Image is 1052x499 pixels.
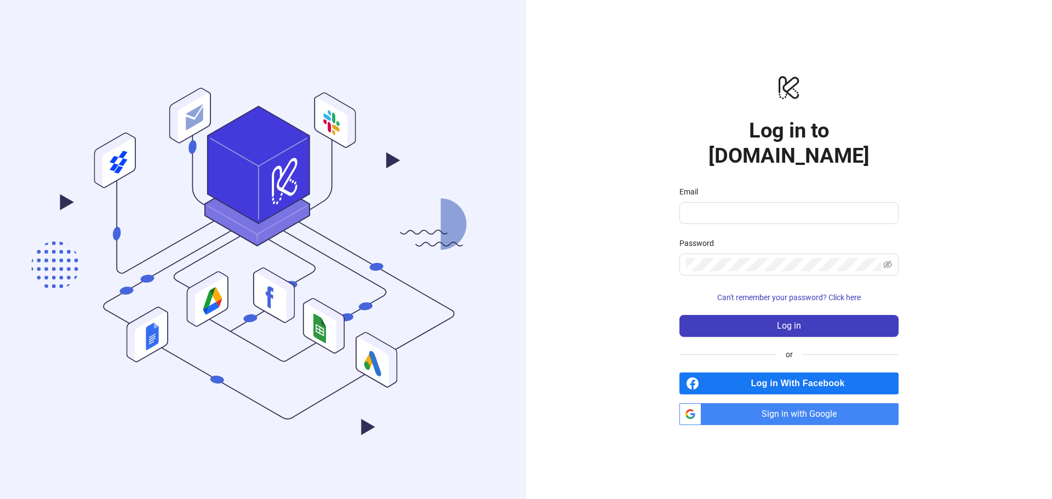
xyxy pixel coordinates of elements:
[686,207,890,220] input: Email
[679,118,899,168] h1: Log in to [DOMAIN_NAME]
[704,372,899,394] span: Log in With Facebook
[679,293,899,302] a: Can't remember your password? Click here
[679,315,899,337] button: Log in
[777,348,802,360] span: or
[679,372,899,394] a: Log in With Facebook
[706,403,899,425] span: Sign in with Google
[686,258,881,271] input: Password
[883,260,892,269] span: eye-invisible
[679,237,721,249] label: Password
[717,293,861,302] span: Can't remember your password? Click here
[679,289,899,306] button: Can't remember your password? Click here
[679,403,899,425] a: Sign in with Google
[679,186,705,198] label: Email
[777,321,801,331] span: Log in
